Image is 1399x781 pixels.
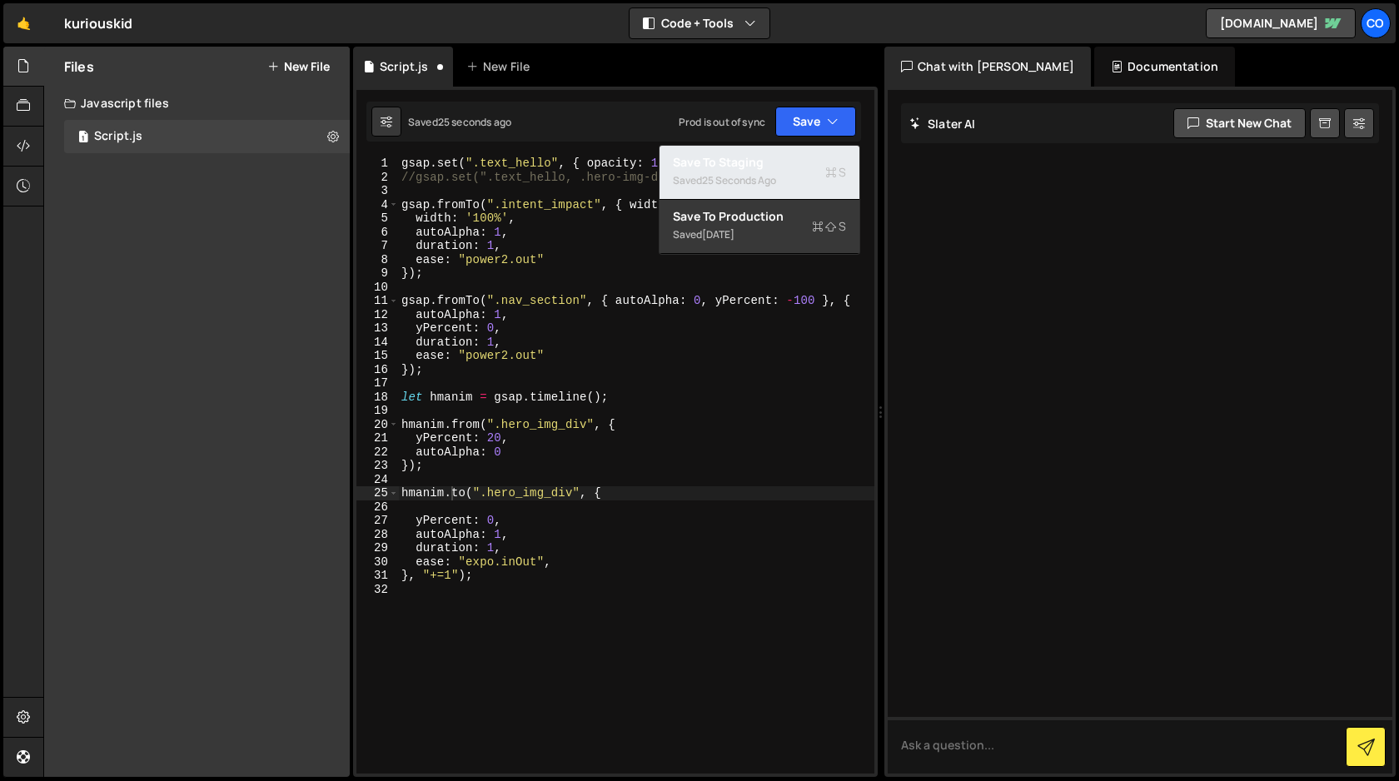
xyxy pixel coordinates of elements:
[356,198,399,212] div: 4
[356,431,399,445] div: 21
[356,266,399,281] div: 9
[356,184,399,198] div: 3
[356,583,399,597] div: 32
[356,157,399,171] div: 1
[64,57,94,76] h2: Files
[356,445,399,460] div: 22
[78,132,88,145] span: 1
[356,459,399,473] div: 23
[356,211,399,226] div: 5
[356,486,399,500] div: 25
[884,47,1091,87] div: Chat with [PERSON_NAME]
[812,218,846,235] span: S
[356,376,399,390] div: 17
[1094,47,1235,87] div: Documentation
[356,390,399,405] div: 18
[679,115,765,129] div: Prod is out of sync
[356,239,399,253] div: 7
[64,120,350,153] div: 16633/45317.js
[94,129,142,144] div: Script.js
[356,404,399,418] div: 19
[267,60,330,73] button: New File
[909,116,976,132] h2: Slater AI
[356,514,399,528] div: 27
[1173,108,1306,138] button: Start new chat
[356,363,399,377] div: 16
[356,555,399,570] div: 30
[702,227,734,241] div: [DATE]
[702,173,776,187] div: 25 seconds ago
[660,200,859,254] button: Save to ProductionS Saved[DATE]
[3,3,44,43] a: 🤙
[356,321,399,336] div: 13
[44,87,350,120] div: Javascript files
[673,225,846,245] div: Saved
[673,171,846,191] div: Saved
[356,281,399,295] div: 10
[356,528,399,542] div: 28
[356,308,399,322] div: 12
[673,208,846,225] div: Save to Production
[466,58,536,75] div: New File
[356,473,399,487] div: 24
[1361,8,1391,38] a: Co
[356,294,399,308] div: 11
[356,349,399,363] div: 15
[356,171,399,185] div: 2
[438,115,511,129] div: 25 seconds ago
[356,541,399,555] div: 29
[1206,8,1356,38] a: [DOMAIN_NAME]
[775,107,856,137] button: Save
[660,146,859,200] button: Save to StagingS Saved25 seconds ago
[408,115,511,129] div: Saved
[380,58,428,75] div: Script.js
[356,418,399,432] div: 20
[356,226,399,240] div: 6
[64,13,133,33] div: kuriouskid
[825,164,846,181] span: S
[356,336,399,350] div: 14
[673,154,846,171] div: Save to Staging
[356,500,399,515] div: 26
[356,253,399,267] div: 8
[630,8,769,38] button: Code + Tools
[356,569,399,583] div: 31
